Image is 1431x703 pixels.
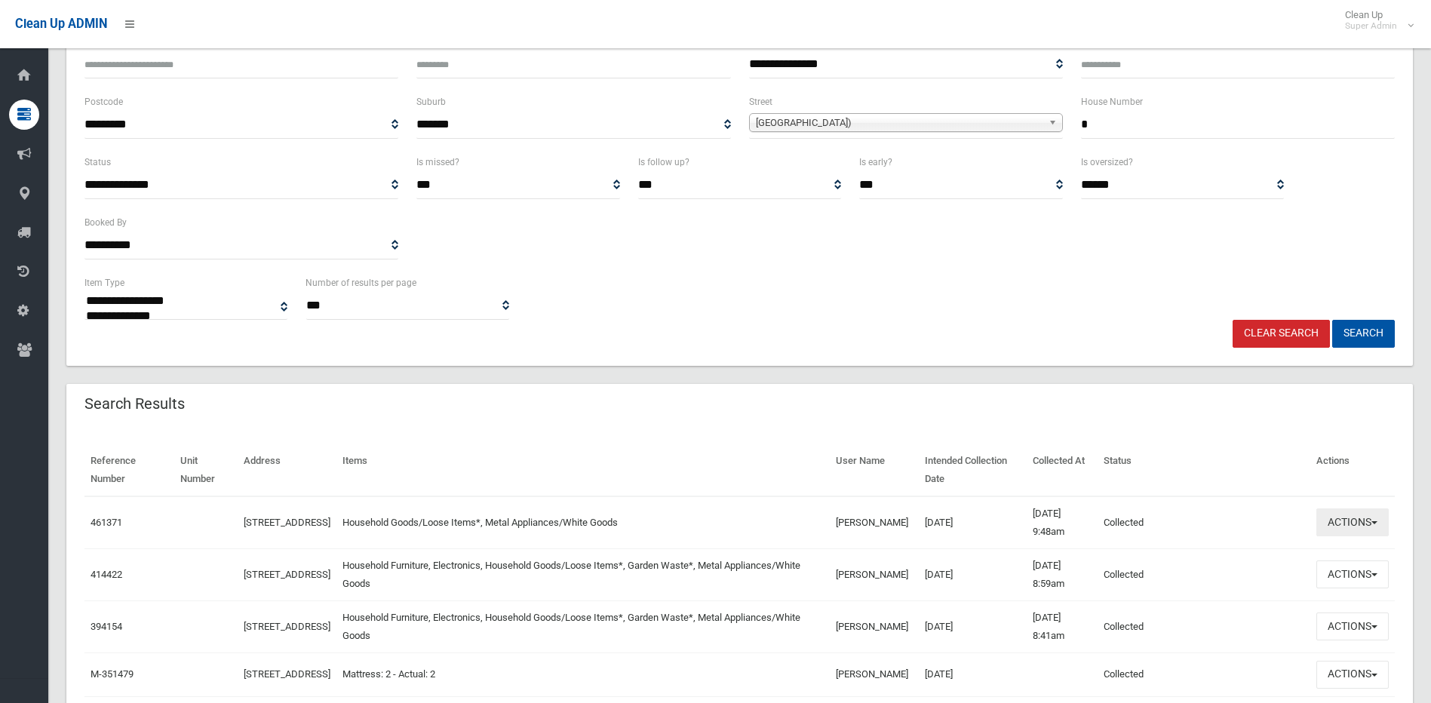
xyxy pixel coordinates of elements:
label: Number of results per page [306,275,416,291]
span: [GEOGRAPHIC_DATA]) [756,114,1043,132]
label: Postcode [84,94,123,110]
label: Suburb [416,94,446,110]
td: Mattress: 2 - Actual: 2 [336,652,830,696]
label: Booked By [84,214,127,231]
th: Unit Number [174,444,238,496]
header: Search Results [66,389,203,419]
a: [STREET_ADDRESS] [244,569,330,580]
td: Household Furniture, Electronics, Household Goods/Loose Items*, Garden Waste*, Metal Appliances/W... [336,600,830,652]
label: Is oversized? [1081,154,1133,170]
th: Actions [1310,444,1395,496]
a: Clear Search [1233,320,1330,348]
td: Household Furniture, Electronics, Household Goods/Loose Items*, Garden Waste*, Metal Appliances/W... [336,548,830,600]
td: Household Goods/Loose Items*, Metal Appliances/White Goods [336,496,830,549]
label: House Number [1081,94,1143,110]
label: Status [84,154,111,170]
td: [DATE] [919,652,1027,696]
td: [DATE] 9:48am [1027,496,1098,549]
span: Clean Up ADMIN [15,17,107,31]
a: [STREET_ADDRESS] [244,668,330,680]
a: [STREET_ADDRESS] [244,621,330,632]
td: [DATE] 8:41am [1027,600,1098,652]
th: Reference Number [84,444,174,496]
th: Intended Collection Date [919,444,1027,496]
button: Actions [1316,560,1389,588]
label: Is early? [859,154,892,170]
td: [PERSON_NAME] [830,496,918,549]
small: Super Admin [1345,20,1397,32]
a: [STREET_ADDRESS] [244,517,330,528]
td: [PERSON_NAME] [830,652,918,696]
label: Item Type [84,275,124,291]
td: Collected [1098,600,1310,652]
th: Status [1098,444,1310,496]
button: Search [1332,320,1395,348]
td: [DATE] [919,496,1027,549]
span: Clean Up [1337,9,1412,32]
label: Is missed? [416,154,459,170]
th: Items [336,444,830,496]
button: Actions [1316,661,1389,689]
a: 461371 [91,517,122,528]
a: 394154 [91,621,122,632]
td: [DATE] 8:59am [1027,548,1098,600]
th: User Name [830,444,918,496]
a: 414422 [91,569,122,580]
th: Address [238,444,336,496]
th: Collected At [1027,444,1098,496]
a: M-351479 [91,668,134,680]
td: [DATE] [919,600,1027,652]
label: Is follow up? [638,154,689,170]
button: Actions [1316,612,1389,640]
button: Actions [1316,508,1389,536]
td: Collected [1098,652,1310,696]
td: [DATE] [919,548,1027,600]
td: Collected [1098,548,1310,600]
td: [PERSON_NAME] [830,548,918,600]
td: [PERSON_NAME] [830,600,918,652]
td: Collected [1098,496,1310,549]
label: Street [749,94,772,110]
